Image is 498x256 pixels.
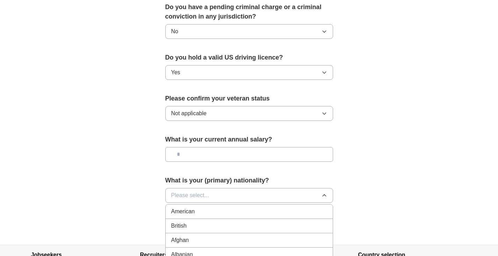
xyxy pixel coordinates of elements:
[171,236,189,244] span: Afghan
[171,68,180,77] span: Yes
[165,106,333,121] button: Not applicable
[171,27,178,36] span: No
[171,222,187,230] span: British
[171,109,207,118] span: Not applicable
[165,53,333,62] label: Do you hold a valid US driving licence?
[165,24,333,39] button: No
[171,207,195,216] span: American
[165,176,333,185] label: What is your (primary) nationality?
[165,188,333,203] button: Please select...
[165,94,333,103] label: Please confirm your veteran status
[165,2,333,21] label: Do you have a pending criminal charge or a criminal conviction in any jurisdiction?
[171,191,209,200] span: Please select...
[165,65,333,80] button: Yes
[165,135,333,144] label: What is your current annual salary?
